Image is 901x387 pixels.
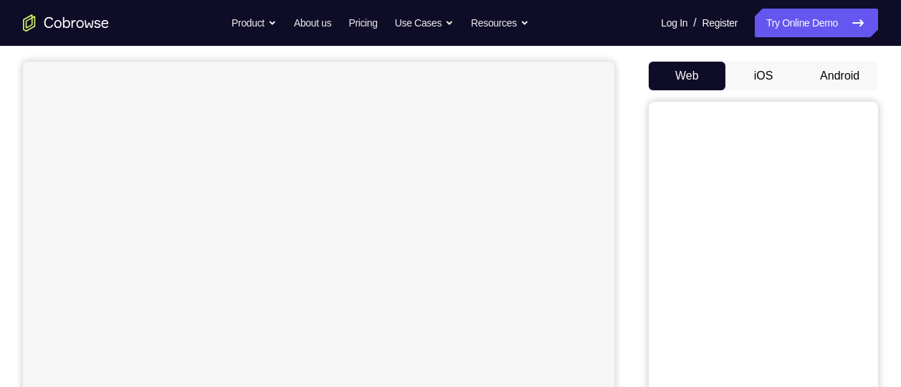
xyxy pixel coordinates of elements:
button: iOS [725,62,802,90]
a: Log In [661,9,687,37]
a: Go to the home page [23,14,109,32]
a: About us [294,9,331,37]
button: Use Cases [395,9,454,37]
a: Register [702,9,738,37]
button: Android [801,62,878,90]
button: Web [649,62,725,90]
button: Resources [471,9,529,37]
button: Product [232,9,277,37]
a: Pricing [348,9,377,37]
span: / [693,14,696,32]
a: Try Online Demo [755,9,878,37]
